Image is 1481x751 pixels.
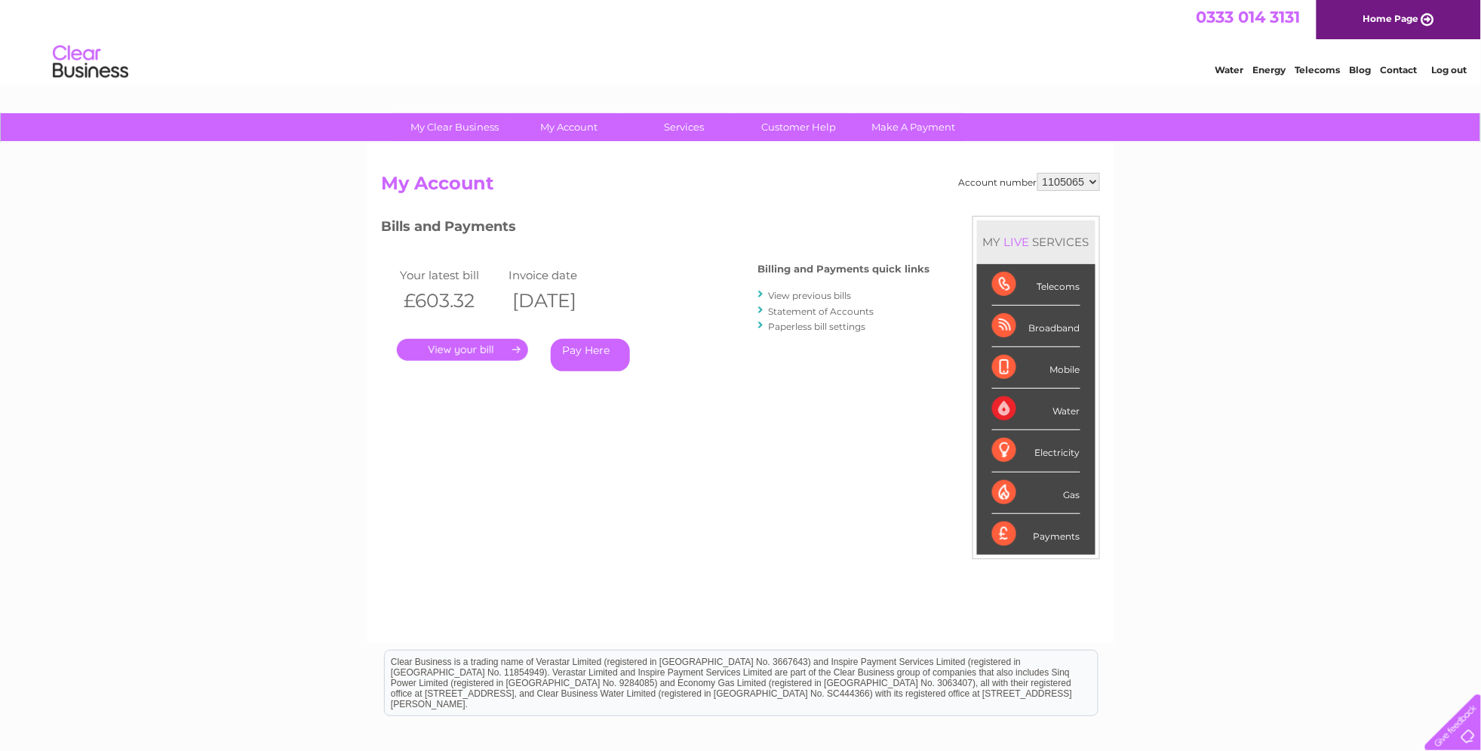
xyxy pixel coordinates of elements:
[736,113,861,141] a: Customer Help
[769,321,866,332] a: Paperless bill settings
[959,173,1100,191] div: Account number
[52,39,129,85] img: logo.png
[622,113,746,141] a: Services
[1253,64,1286,75] a: Energy
[1295,64,1341,75] a: Telecoms
[977,220,1095,263] div: MY SERVICES
[992,347,1080,389] div: Mobile
[385,8,1098,73] div: Clear Business is a trading name of Verastar Limited (registered in [GEOGRAPHIC_DATA] No. 3667643...
[1381,64,1418,75] a: Contact
[505,285,613,316] th: [DATE]
[505,265,613,285] td: Invoice date
[992,389,1080,430] div: Water
[382,216,930,242] h3: Bills and Payments
[397,339,528,361] a: .
[397,265,505,285] td: Your latest bill
[769,306,874,317] a: Statement of Accounts
[992,514,1080,555] div: Payments
[507,113,631,141] a: My Account
[769,290,852,301] a: View previous bills
[397,285,505,316] th: £603.32
[992,430,1080,472] div: Electricity
[1431,64,1467,75] a: Log out
[392,113,517,141] a: My Clear Business
[851,113,976,141] a: Make A Payment
[992,472,1080,514] div: Gas
[992,306,1080,347] div: Broadband
[382,173,1100,202] h2: My Account
[1350,64,1372,75] a: Blog
[1001,235,1033,249] div: LIVE
[758,263,930,275] h4: Billing and Payments quick links
[551,339,630,371] a: Pay Here
[1215,64,1244,75] a: Water
[992,264,1080,306] div: Telecoms
[1197,8,1301,26] a: 0333 014 3131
